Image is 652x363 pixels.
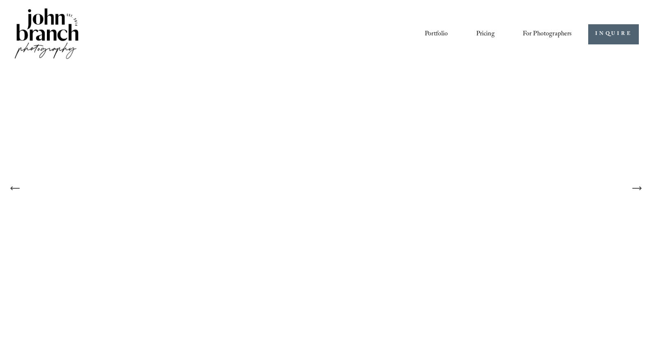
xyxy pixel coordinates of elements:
[425,27,448,41] a: Portfolio
[6,179,24,197] button: Previous Slide
[13,7,80,62] img: John Branch IV Photography
[523,28,572,41] span: For Photographers
[588,24,639,44] a: INQUIRE
[628,179,646,197] button: Next Slide
[523,27,572,41] a: folder dropdown
[476,27,495,41] a: Pricing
